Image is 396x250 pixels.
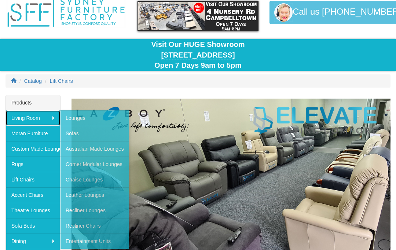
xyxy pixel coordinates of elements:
a: Recliner Chairs [60,218,129,234]
a: Lift Chairs [6,172,60,187]
a: Sofas [60,126,129,141]
a: Catalog [24,78,42,84]
a: Lounges [60,110,129,126]
a: Accent Chairs [6,187,60,203]
a: Dining [6,234,60,249]
a: Australian Made Lounges [60,141,129,157]
a: Entertainment Units [60,234,129,249]
a: Leather Lounges [60,187,129,203]
a: Sofa Beds [6,218,60,234]
div: Visit Our HUGE Showroom Open 7 Days 9am to 5pm [5,39,390,71]
a: Rugs [6,157,60,172]
a: Chaise Lounges [60,172,129,187]
a: Theatre Lounges [6,203,60,218]
a: Living Room [6,110,60,126]
div: Products [6,95,60,110]
a: Corner Modular Lounges [60,157,129,172]
a: Lift Chairs [50,78,73,84]
a: Custom Made Lounges [6,141,60,157]
a: Recliner Lounges [60,203,129,218]
a: Moran Furniture [6,126,60,141]
img: showroom.gif [137,1,258,31]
